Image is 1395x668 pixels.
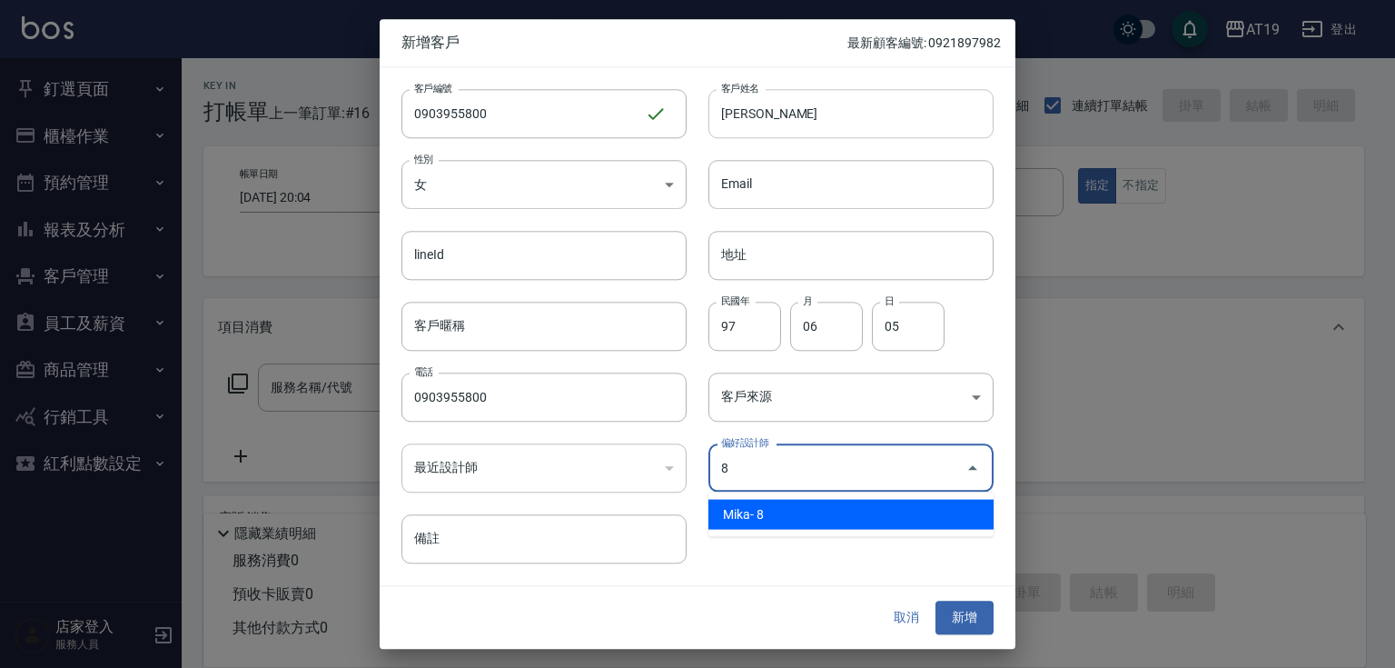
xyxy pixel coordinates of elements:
[721,435,768,449] label: 偏好設計師
[414,81,452,95] label: 客戶編號
[708,500,994,530] li: Mika- 8
[721,294,749,307] label: 民國年
[958,454,987,483] button: Close
[877,602,935,635] button: 取消
[721,81,759,95] label: 客戶姓名
[935,602,994,635] button: 新增
[885,294,894,307] label: 日
[401,34,847,52] span: 新增客戶
[847,34,1001,53] p: 最新顧客編號: 0921897982
[414,152,433,165] label: 性別
[401,160,687,209] div: 女
[803,294,812,307] label: 月
[414,364,433,378] label: 電話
